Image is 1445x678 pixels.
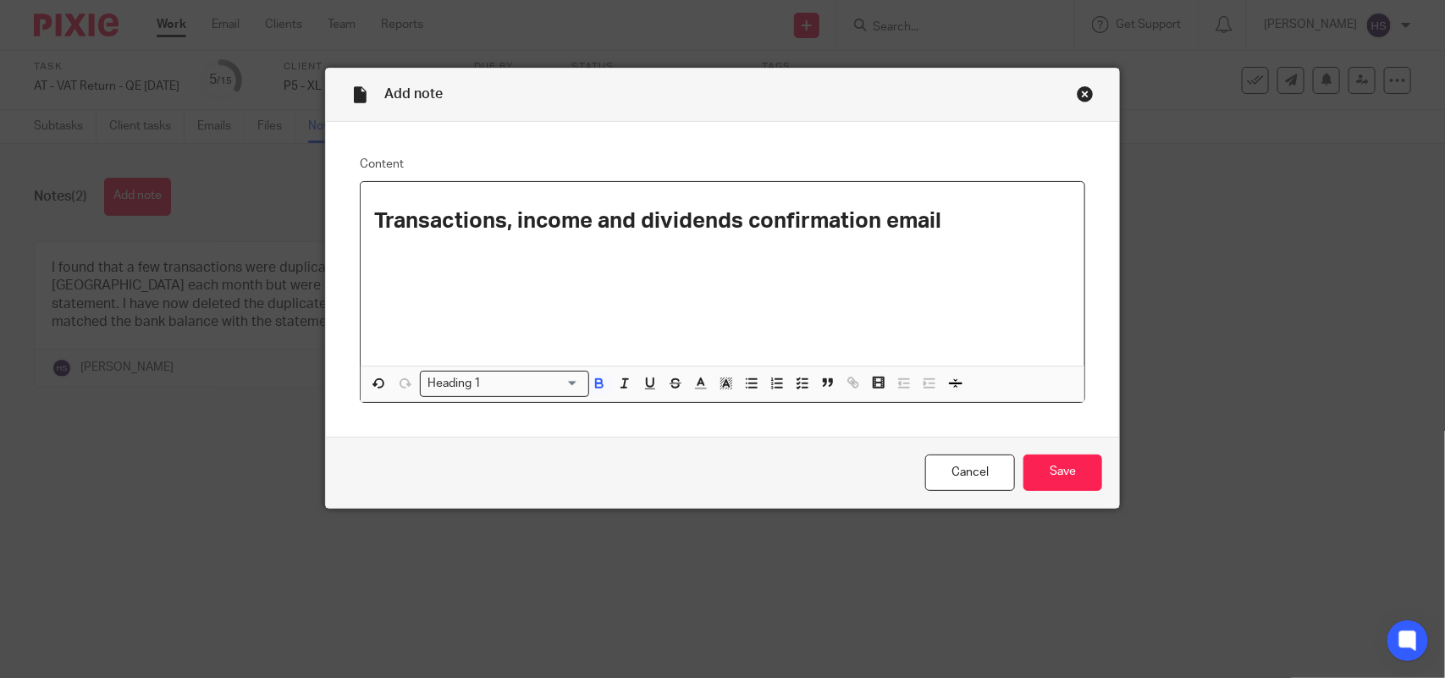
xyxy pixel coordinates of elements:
span: Add note [384,87,443,101]
div: Close this dialog window [1077,85,1094,102]
input: Save [1023,455,1102,491]
div: Search for option [420,371,589,397]
strong: Transactions, income and dividends confirmation email [374,210,941,232]
a: Cancel [925,455,1015,491]
span: Heading 1 [424,375,485,393]
input: Search for option [487,375,579,393]
label: Content [360,156,1085,173]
